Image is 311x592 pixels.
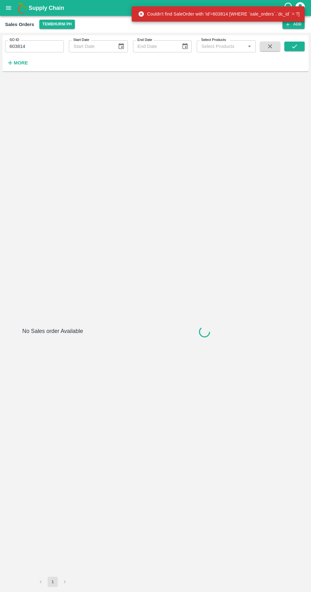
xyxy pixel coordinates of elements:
[245,42,254,50] button: Open
[133,40,176,52] input: End Date
[22,327,83,577] h6: No Sales order Available
[201,37,226,43] label: Select Products
[14,60,28,65] strong: More
[16,2,29,14] img: logo
[73,37,89,43] label: Start Date
[48,577,58,587] button: page 1
[69,40,112,52] input: Start Date
[39,20,75,29] button: Select DC
[5,40,64,52] input: Enter SO ID
[35,577,71,587] nav: pagination navigation
[199,42,243,50] input: Select Products
[5,20,34,29] div: Sales Orders
[10,37,19,43] label: SO ID
[5,57,30,68] button: More
[1,1,16,15] button: open drawer
[138,8,300,20] div: Couldn't find SaleOrder with 'id'=603814 [WHERE `sale_orders`.`dc_id` = ?]
[294,1,306,15] div: account of current user
[115,40,127,52] button: Choose date
[29,5,64,11] b: Supply Chain
[282,20,305,29] button: Add
[283,2,294,14] div: customer-support
[29,3,283,12] a: Supply Chain
[137,37,152,43] label: End Date
[179,40,191,52] button: Choose date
